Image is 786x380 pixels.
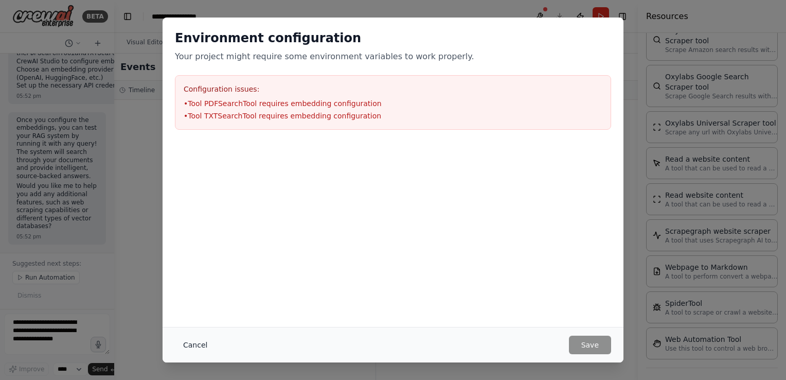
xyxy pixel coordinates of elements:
[175,336,216,354] button: Cancel
[569,336,611,354] button: Save
[175,50,611,63] p: Your project might require some environment variables to work properly.
[184,111,602,121] li: • Tool TXTSearchTool requires embedding configuration
[175,30,611,46] h2: Environment configuration
[184,98,602,109] li: • Tool PDFSearchTool requires embedding configuration
[184,84,602,94] h3: Configuration issues:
